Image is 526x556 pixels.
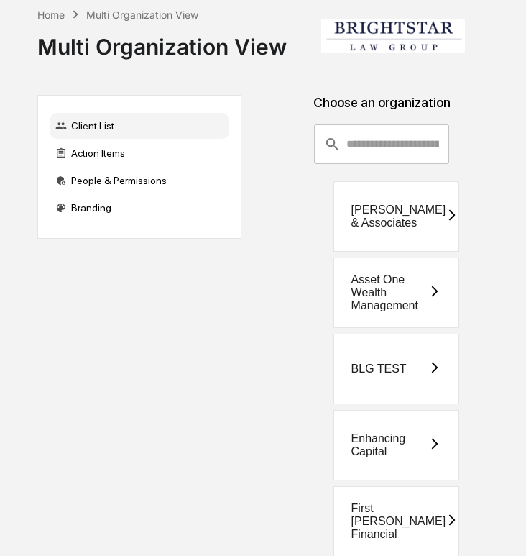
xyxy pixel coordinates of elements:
div: First [PERSON_NAME] Financial [351,502,446,541]
div: [PERSON_NAME] & Associates [351,204,446,229]
img: Brightstar Law Group [321,19,465,53]
div: Client List [50,113,229,139]
div: Multi Organization View [37,22,287,60]
div: Choose an organization [253,95,511,124]
div: BLG TEST [351,363,407,375]
div: Multi Organization View [86,9,198,21]
div: People & Permissions [50,168,229,193]
div: Branding [50,195,229,221]
div: Action Items [50,140,229,166]
div: Home [37,9,65,21]
div: consultant-dashboard__filter-organizations-search-bar [314,124,449,163]
div: Asset One Wealth Management [351,273,429,312]
div: Enhancing Capital [351,432,429,458]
